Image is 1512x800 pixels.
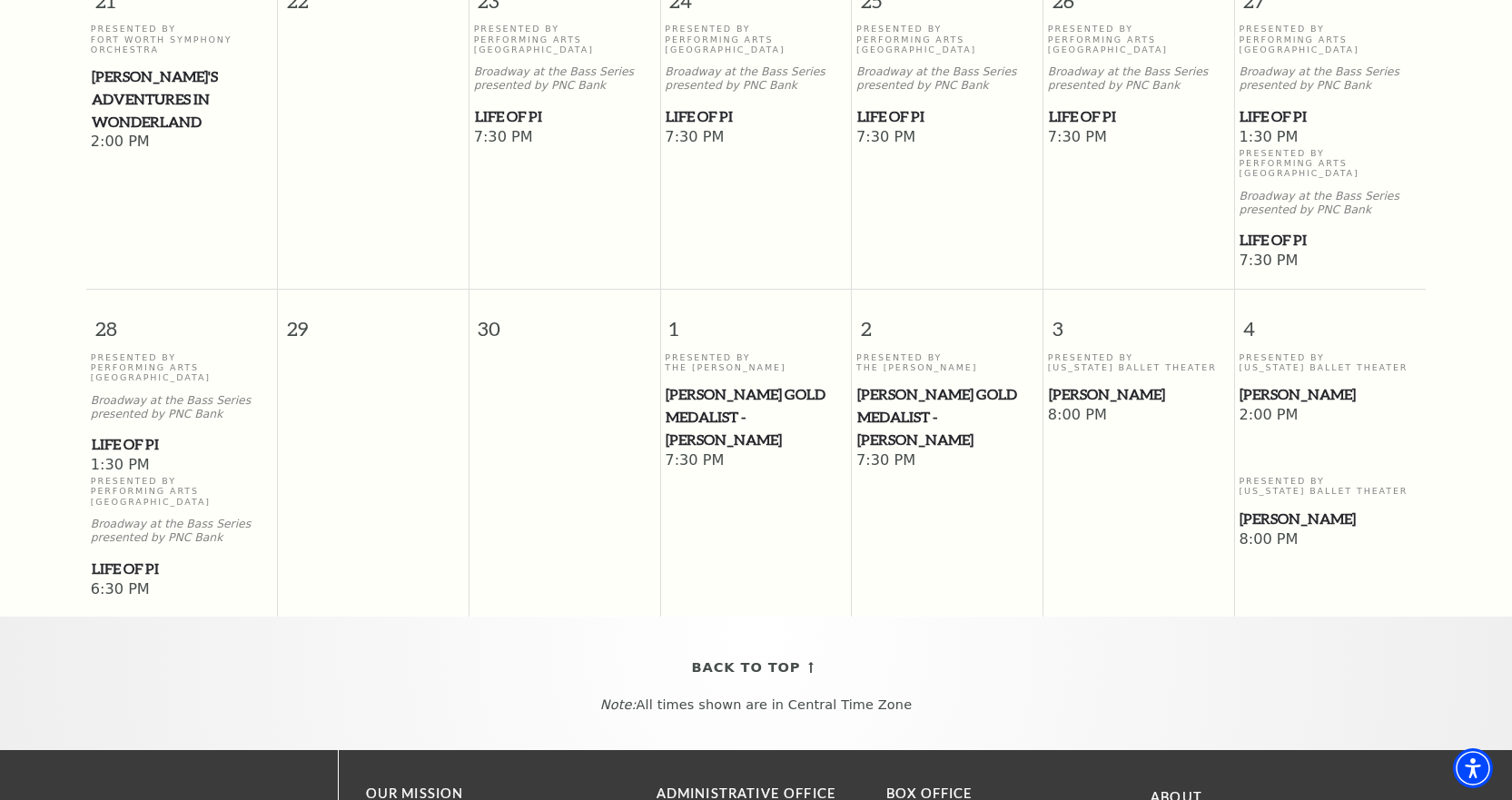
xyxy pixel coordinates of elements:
[91,580,273,600] span: 6:30 PM
[469,290,660,352] span: 30
[17,697,1495,713] p: All times shown are in Central Time Zone
[92,558,272,580] span: Life of Pi
[1048,24,1230,54] p: Presented By Performing Arts [GEOGRAPHIC_DATA]
[665,352,846,373] p: Presented By The [PERSON_NAME]
[1240,229,1420,252] span: Life of Pi
[91,394,273,421] p: Broadway at the Bass Series presented by PNC Bank
[92,65,272,133] span: [PERSON_NAME]'s Adventures in Wonderland
[1048,406,1230,426] span: 8:00 PM
[475,105,655,128] span: Life of Pi
[91,352,273,383] p: Presented By Performing Arts [GEOGRAPHIC_DATA]
[1048,65,1230,93] p: Broadway at the Bass Series presented by PNC Bank
[1048,352,1230,373] p: Presented By [US_STATE] Ballet Theater
[92,433,272,456] span: Life of Pi
[856,24,1038,54] p: Presented By Performing Arts [GEOGRAPHIC_DATA]
[666,383,845,450] span: [PERSON_NAME] Gold Medalist - [PERSON_NAME]
[1239,530,1421,550] span: 8:00 PM
[1240,508,1420,530] span: [PERSON_NAME]
[1239,252,1421,272] span: 7:30 PM
[692,657,801,679] span: Back To Top
[661,290,852,352] span: 1
[665,383,846,450] a: Cliburn Gold Medalist - Aristo Sham
[666,105,845,128] span: Life of Pi
[1239,383,1421,406] a: Peter Pan
[1048,383,1230,406] a: Peter Pan
[91,24,273,54] p: Presented By Fort Worth Symphony Orchestra
[91,433,273,456] a: Life of Pi
[856,128,1038,148] span: 7:30 PM
[91,518,273,545] p: Broadway at the Bass Series presented by PNC Bank
[857,383,1037,450] span: [PERSON_NAME] Gold Medalist - [PERSON_NAME]
[91,476,273,507] p: Presented By Performing Arts [GEOGRAPHIC_DATA]
[856,65,1038,93] p: Broadway at the Bass Series presented by PNC Bank
[1239,352,1421,373] p: Presented By [US_STATE] Ballet Theater
[600,697,637,712] em: Note:
[665,451,846,471] span: 7:30 PM
[1240,383,1420,406] span: [PERSON_NAME]
[1239,128,1421,148] span: 1:30 PM
[1239,508,1421,530] a: Peter Pan
[856,451,1038,471] span: 7:30 PM
[91,558,273,580] a: Life of Pi
[474,105,656,128] a: Life of Pi
[857,105,1037,128] span: Life of Pi
[1239,229,1421,252] a: Life of Pi
[1235,290,1426,352] span: 4
[1049,383,1229,406] span: [PERSON_NAME]
[1043,290,1234,352] span: 3
[91,456,273,476] span: 1:30 PM
[665,24,846,54] p: Presented By Performing Arts [GEOGRAPHIC_DATA]
[1239,105,1421,128] a: Life of Pi
[1239,406,1421,426] span: 2:00 PM
[278,290,469,352] span: 29
[1239,148,1421,179] p: Presented By Performing Arts [GEOGRAPHIC_DATA]
[665,65,846,93] p: Broadway at the Bass Series presented by PNC Bank
[1049,105,1229,128] span: Life of Pi
[474,128,656,148] span: 7:30 PM
[1239,24,1421,54] p: Presented By Performing Arts [GEOGRAPHIC_DATA]
[1240,105,1420,128] span: Life of Pi
[91,65,273,133] a: Alice's Adventures in Wonderland
[91,133,273,153] span: 2:00 PM
[474,24,656,54] p: Presented By Performing Arts [GEOGRAPHIC_DATA]
[86,290,277,352] span: 28
[1048,128,1230,148] span: 7:30 PM
[1239,190,1421,217] p: Broadway at the Bass Series presented by PNC Bank
[856,105,1038,128] a: Life of Pi
[1453,748,1493,788] div: Accessibility Menu
[1048,105,1230,128] a: Life of Pi
[852,290,1043,352] span: 2
[1239,65,1421,93] p: Broadway at the Bass Series presented by PNC Bank
[665,128,846,148] span: 7:30 PM
[1239,476,1421,497] p: Presented By [US_STATE] Ballet Theater
[856,352,1038,373] p: Presented By The [PERSON_NAME]
[856,383,1038,450] a: Cliburn Gold Medalist - Aristo Sham
[665,105,846,128] a: Life of Pi
[474,65,656,93] p: Broadway at the Bass Series presented by PNC Bank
